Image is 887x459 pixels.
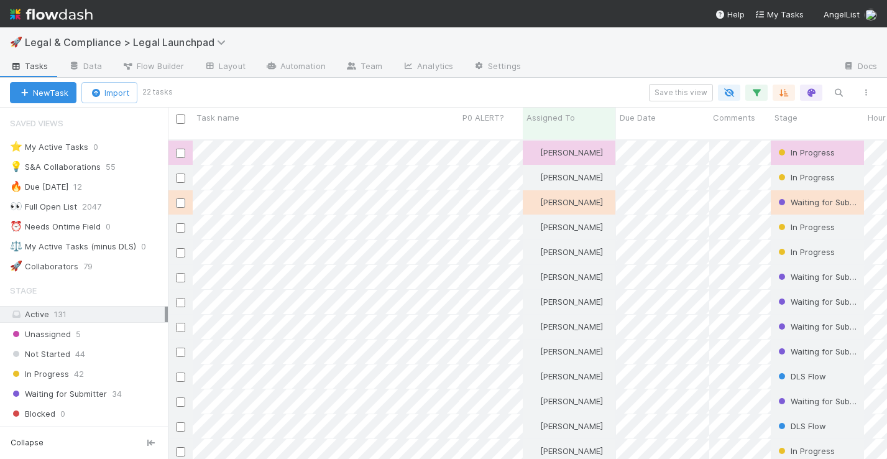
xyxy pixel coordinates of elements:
div: Active [10,307,165,322]
div: DLS Flow [776,420,826,432]
span: [PERSON_NAME] [540,346,603,356]
span: 55 [106,159,128,175]
span: DLS Flow [776,421,826,431]
div: My Active Tasks [10,139,88,155]
span: [PERSON_NAME] [540,172,603,182]
input: Toggle Row Selected [176,198,185,208]
div: In Progress [776,146,835,159]
span: Saved Views [10,111,63,136]
span: Collapse [11,437,44,448]
div: [PERSON_NAME] [528,221,603,233]
span: [PERSON_NAME] [540,322,603,331]
div: Waiting for Submitter [776,395,858,407]
div: In Progress [776,171,835,183]
div: Collaborators [10,259,78,274]
img: logo-inverted-e16ddd16eac7371096b0.svg [10,4,93,25]
div: Waiting for Submitter [776,295,858,308]
span: 34 [112,386,122,402]
img: avatar_b5be9b1b-4537-4870-b8e7-50cc2287641b.png [528,247,538,257]
span: ⭐ [10,141,22,152]
img: avatar_b5be9b1b-4537-4870-b8e7-50cc2287641b.png [528,371,538,381]
div: [PERSON_NAME] [528,420,603,432]
span: ⏰ [10,221,22,231]
span: P0 ALERT? [462,111,504,124]
span: 👀 [10,201,22,211]
input: Toggle Row Selected [176,447,185,457]
button: Import [81,82,137,103]
div: [PERSON_NAME] [528,395,603,407]
div: Needs Ontime Field [10,219,101,234]
img: avatar_b5be9b1b-4537-4870-b8e7-50cc2287641b.png [528,396,538,406]
button: Save this view [649,84,713,101]
span: 2047 [82,199,114,215]
input: Toggle Row Selected [176,149,185,158]
div: [PERSON_NAME] [528,146,603,159]
div: In Progress [776,221,835,233]
span: [PERSON_NAME] [540,147,603,157]
span: 0 [93,139,111,155]
a: My Tasks [755,8,804,21]
a: Settings [463,57,531,77]
a: Data [58,57,112,77]
div: S&A Collaborations [10,159,101,175]
span: Waiting for Submitter [10,386,107,402]
img: avatar_b5be9b1b-4537-4870-b8e7-50cc2287641b.png [528,222,538,232]
span: Waiting for Submitter [776,297,873,307]
span: Due Date [620,111,656,124]
span: Legal & Compliance > Legal Launchpad [25,36,232,49]
div: [PERSON_NAME] [528,246,603,258]
input: Toggle All Rows Selected [176,114,185,124]
span: 0 [60,406,65,422]
span: [PERSON_NAME] [540,371,603,381]
div: In Progress [776,445,835,457]
span: Waiting for Submitter [776,272,873,282]
span: Flow Builder [122,60,184,72]
span: 🔥 [10,181,22,192]
a: Docs [833,57,887,77]
span: My Tasks [755,9,804,19]
span: 0 [141,239,159,254]
input: Toggle Row Selected [176,223,185,233]
span: 0 [106,219,123,234]
div: Due [DATE] [10,179,68,195]
a: Analytics [392,57,463,77]
span: [PERSON_NAME] [540,222,603,232]
span: Waiting for Submitter [776,396,873,406]
span: 42 [74,366,84,382]
div: [PERSON_NAME] [528,171,603,183]
span: DLS Flow [776,371,826,381]
span: 12 [73,179,94,195]
span: [PERSON_NAME] [540,247,603,257]
span: In Progress [776,222,835,232]
div: Help [715,8,745,21]
img: avatar_b5be9b1b-4537-4870-b8e7-50cc2287641b.png [528,446,538,456]
span: [PERSON_NAME] [540,272,603,282]
a: Team [336,57,392,77]
span: In Progress [776,247,835,257]
div: [PERSON_NAME] [528,370,603,382]
img: avatar_ba22fd42-677f-4b89-aaa3-073be741e398.png [865,9,877,21]
img: avatar_b5be9b1b-4537-4870-b8e7-50cc2287641b.png [528,322,538,331]
span: Tasks [10,60,48,72]
span: Waiting for Submitter [776,197,873,207]
span: Waiting for Submitter [776,322,873,331]
span: [PERSON_NAME] [540,396,603,406]
a: Automation [255,57,336,77]
img: avatar_b5be9b1b-4537-4870-b8e7-50cc2287641b.png [528,172,538,182]
span: Not Started [10,346,70,362]
span: Unassigned [10,327,71,342]
div: [PERSON_NAME] [528,345,603,358]
span: [PERSON_NAME] [540,446,603,456]
span: Comments [713,111,755,124]
div: [PERSON_NAME] [528,196,603,208]
img: avatar_b5be9b1b-4537-4870-b8e7-50cc2287641b.png [528,346,538,356]
img: avatar_b5be9b1b-4537-4870-b8e7-50cc2287641b.png [528,197,538,207]
div: DLS Flow [776,370,826,382]
span: Waiting for Submitter [776,346,873,356]
input: Toggle Row Selected [176,422,185,432]
input: Toggle Row Selected [176,323,185,332]
a: Flow Builder [112,57,194,77]
input: Toggle Row Selected [176,273,185,282]
input: Toggle Row Selected [176,397,185,407]
img: avatar_b5be9b1b-4537-4870-b8e7-50cc2287641b.png [528,297,538,307]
